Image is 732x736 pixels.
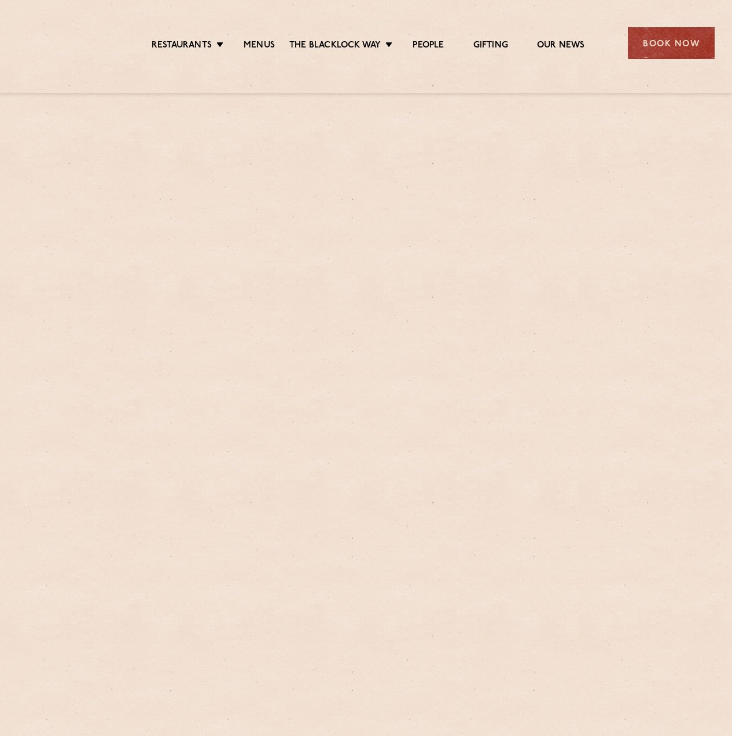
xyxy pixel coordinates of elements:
a: Restaurants [152,40,212,53]
a: Menus [244,40,275,53]
a: People [413,40,444,53]
a: The Blacklock Way [289,40,381,53]
div: Book Now [628,27,715,59]
a: Our News [537,40,585,53]
a: Gifting [473,40,508,53]
img: svg%3E [17,11,114,76]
